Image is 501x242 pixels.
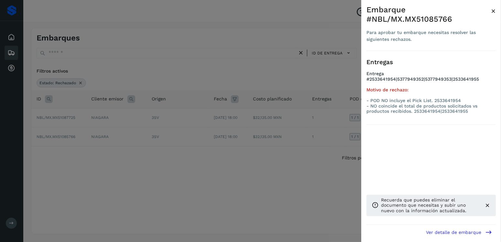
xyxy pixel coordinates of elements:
h5: Motivo de rechazo: [366,87,496,93]
button: Ver detalle de embarque [422,225,496,239]
span: Ver detalle de embarque [426,230,481,235]
button: Close [491,5,496,17]
div: Embarque #NBL/MX.MX51085766 [366,5,491,24]
h3: Entregas [366,59,496,66]
p: - POD NO incluye el Pick List. 2533641954 - NO coincide el total de productos solicitados vs prod... [366,98,496,114]
span: × [491,6,496,16]
p: Recuerda que puedes eliminar el documento que necesitas y subir uno nuevo con la información actu... [381,197,479,213]
h4: Entrega #2533641954|5377949352|5377949353|2533641955 [366,71,496,87]
div: Para aprobar tu embarque necesitas resolver las siguientes rechazos. [366,29,491,43]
